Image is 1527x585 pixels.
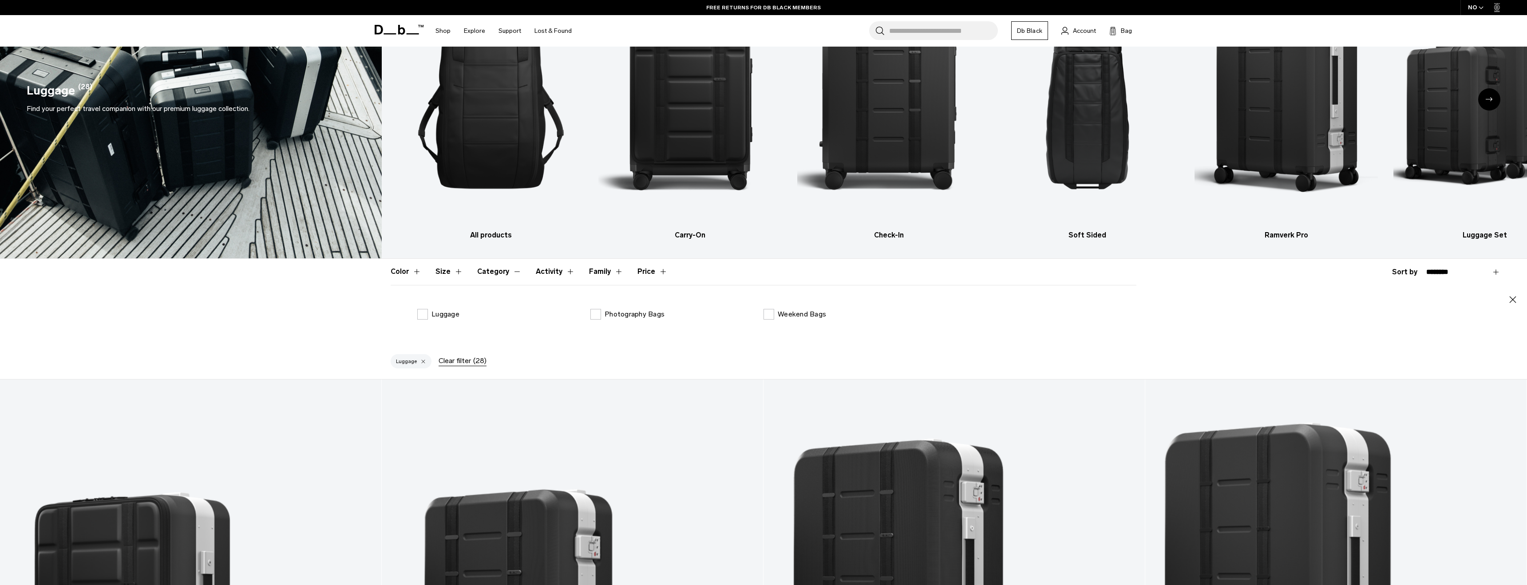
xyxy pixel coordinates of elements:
a: Account [1061,25,1096,36]
h3: All products [400,230,583,241]
nav: Main Navigation [429,15,578,47]
span: Bag [1121,26,1132,36]
button: Toggle Filter [536,259,575,285]
button: Toggle Filter [435,259,463,285]
button: Toggle Filter [391,259,421,285]
p: Weekend Bags [778,309,826,320]
button: Toggle Filter [477,259,522,285]
p: Photography Bags [605,309,665,320]
span: (28) [78,82,92,100]
div: Next slide [1478,88,1500,111]
h3: Soft Sided [996,230,1179,241]
a: Db Black [1011,21,1048,40]
a: FREE RETURNS FOR DB BLACK MEMBERS [706,4,821,12]
a: Shop [435,15,451,47]
button: Bag [1109,25,1132,36]
a: Lost & Found [534,15,572,47]
button: Toggle Price [637,259,668,285]
h3: Ramverk Pro [1195,230,1378,241]
div: Clear filter [439,356,487,366]
span: Account [1073,26,1096,36]
h3: Carry-On [598,230,782,241]
a: Support [498,15,521,47]
span: (28) [473,356,487,366]
button: Toggle Filter [589,259,623,285]
span: Find your perfect travel companion with our premium luggage collection. [27,104,249,113]
h3: Check-In [797,230,981,241]
div: Luggage [391,354,431,368]
h1: Luggage [27,82,75,100]
a: Explore [464,15,485,47]
p: Luggage [431,309,459,320]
